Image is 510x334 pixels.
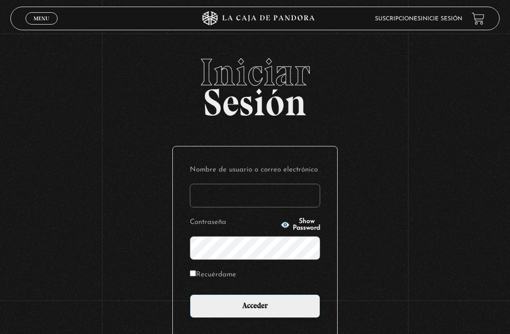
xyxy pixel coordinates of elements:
label: Recuérdame [190,268,236,281]
input: Acceder [190,294,320,318]
span: Iniciar [10,53,500,91]
span: Menu [34,16,49,21]
span: Show Password [293,218,320,231]
label: Nombre de usuario o correo electrónico [190,163,320,176]
input: Recuérdame [190,270,196,276]
button: Show Password [280,218,320,231]
a: Inicie sesión [421,16,462,22]
a: Suscripciones [375,16,421,22]
a: View your shopping cart [472,12,484,25]
span: Cerrar [31,24,53,30]
label: Contraseña [190,216,278,229]
h2: Sesión [10,53,500,114]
